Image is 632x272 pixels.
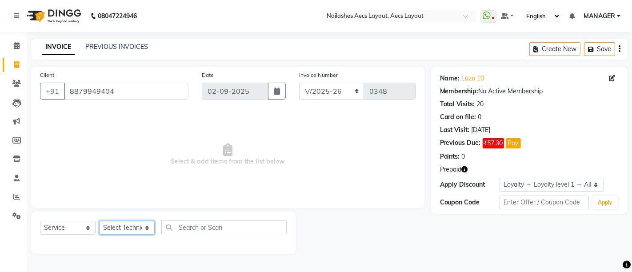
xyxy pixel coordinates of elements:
[440,112,476,122] div: Card on file:
[161,220,287,234] input: Search or Scan
[477,100,484,109] div: 20
[440,87,619,96] div: No Active Membership
[478,112,482,122] div: 0
[472,125,491,135] div: [DATE]
[299,71,338,79] label: Invoice Number
[440,87,479,96] div: Membership:
[440,100,475,109] div: Total Visits:
[440,198,500,207] div: Coupon Code
[40,83,65,100] button: +91
[584,12,615,21] span: MANAGER
[506,138,521,148] button: Pay
[529,42,580,56] button: Create New
[440,138,481,148] div: Previous Due:
[202,71,214,79] label: Date
[40,71,54,79] label: Client
[440,180,500,189] div: Apply Discount
[64,83,188,100] input: Search by Name/Mobile/Email/Code
[500,196,589,209] input: Enter Offer / Coupon Code
[42,39,75,55] a: INVOICE
[462,74,484,83] a: Luzo 10
[592,196,618,209] button: Apply
[85,43,148,51] a: PREVIOUS INVOICES
[483,138,504,148] span: ₹57.30
[462,152,465,161] div: 0
[440,165,462,174] span: Prepaid
[440,74,460,83] div: Name:
[23,4,84,28] img: logo
[584,42,615,56] button: Save
[40,110,416,199] span: Select & add items from the list below
[440,152,460,161] div: Points:
[440,125,470,135] div: Last Visit:
[98,4,137,28] b: 08047224946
